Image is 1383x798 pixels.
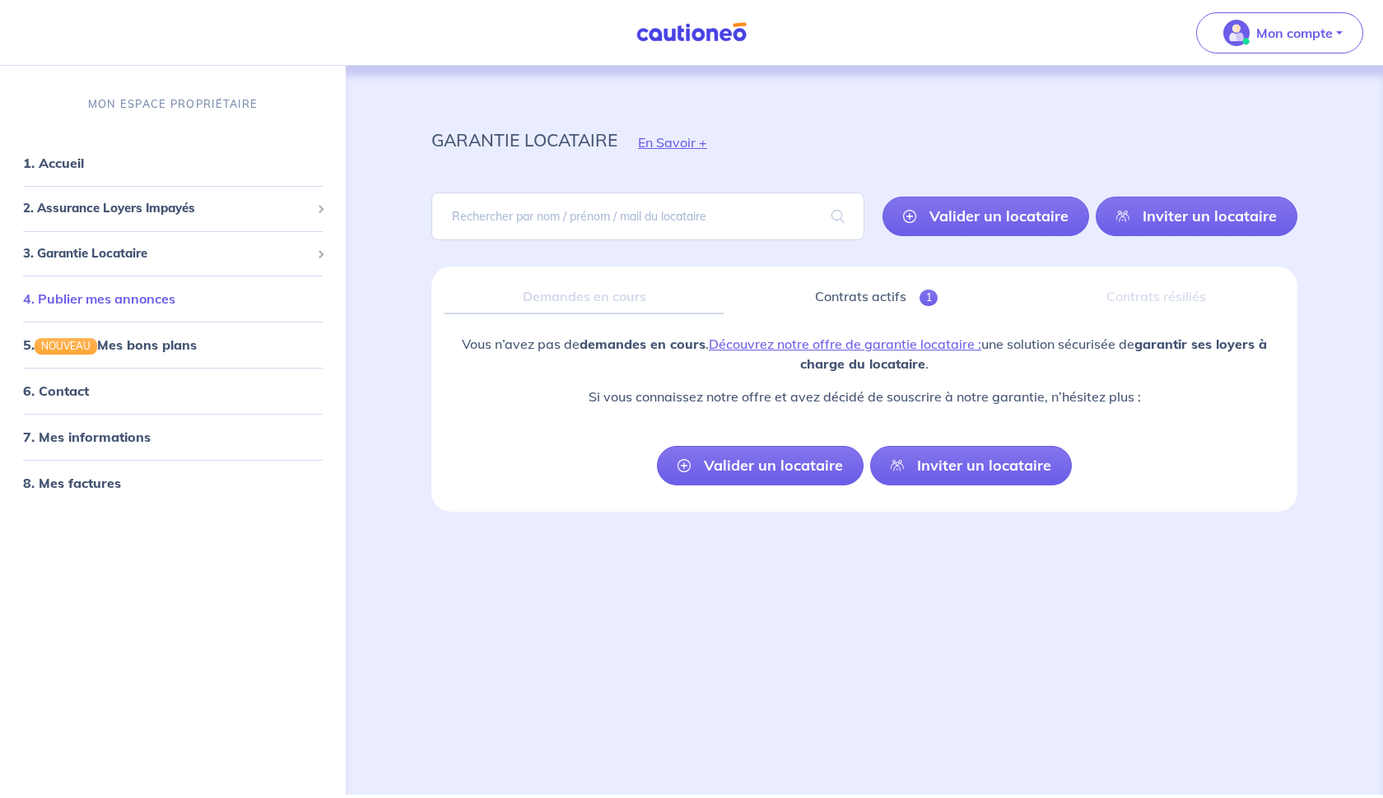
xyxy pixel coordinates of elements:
span: search [812,193,864,239]
input: Rechercher par nom / prénom / mail du locataire [431,193,864,240]
a: Contrats actifs1 [737,280,1016,314]
img: illu_account_valid_menu.svg [1223,20,1250,46]
div: 1. Accueil [7,146,339,179]
div: 4. Publier mes annonces [7,282,339,315]
button: illu_account_valid_menu.svgMon compte [1196,12,1363,53]
a: 8. Mes factures [23,475,121,491]
a: 5.NOUVEAUMes bons plans [23,336,197,353]
div: 7. Mes informations [7,420,339,453]
p: garantie locataire [431,125,617,155]
span: 3. Garantie Locataire [23,244,310,263]
a: 1. Accueil [23,155,84,171]
div: 3. Garantie Locataire [7,238,339,270]
a: 4. Publier mes annonces [23,290,175,307]
div: 5.NOUVEAUMes bons plans [7,328,339,361]
strong: demandes en cours [580,336,705,352]
a: Valider un locataire [882,197,1089,236]
div: 6. Contact [7,374,339,407]
p: Si vous connaissez notre offre et avez décidé de souscrire à notre garantie, n’hésitez plus : [445,387,1284,406]
p: Mon compte [1256,23,1333,43]
a: Inviter un locataire [1096,197,1297,236]
span: 2. Assurance Loyers Impayés [23,199,310,218]
a: 7. Mes informations [23,429,151,445]
button: En Savoir + [617,118,728,166]
img: Cautioneo [630,22,753,43]
a: 6. Contact [23,383,89,399]
div: 2. Assurance Loyers Impayés [7,193,339,225]
a: Valider un locataire [657,446,864,485]
span: 1 [920,290,938,306]
a: Inviter un locataire [870,446,1072,485]
p: MON ESPACE PROPRIÉTAIRE [88,96,258,112]
div: 8. Mes factures [7,466,339,499]
p: Vous n’avez pas de . une solution sécurisée de . [445,334,1284,373]
a: Découvrez notre offre de garantie locataire : [709,336,981,352]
